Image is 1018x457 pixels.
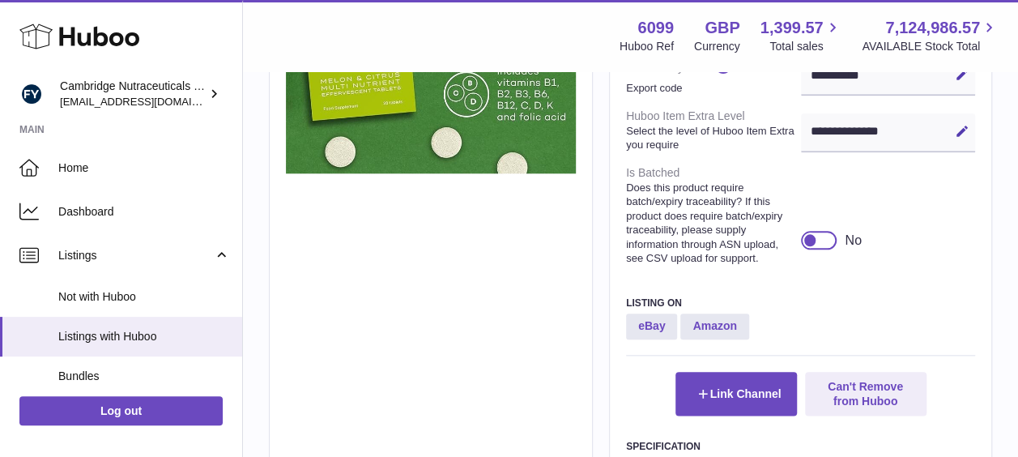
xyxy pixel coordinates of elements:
div: Huboo Ref [620,39,674,54]
button: Can't Remove from Huboo [805,372,926,416]
dt: Huboo Item Extra Level [626,102,801,159]
span: 7,124,986.57 [885,17,980,39]
dt: Commodity Code [626,49,801,102]
h3: Specification [626,440,975,453]
span: Bundles [58,369,230,384]
strong: Amazon [680,314,748,340]
span: Not with Huboo [58,289,230,305]
a: 1,399.57 Total sales [760,17,842,54]
span: [EMAIL_ADDRESS][DOMAIN_NAME] [60,95,238,108]
span: Total sales [769,39,841,54]
strong: Does this product require batch/expiry traceability? If this product does require batch/expiry tr... [626,181,797,266]
button: Link Channel [675,372,797,416]
div: Cambridge Nutraceuticals Ltd [60,79,206,109]
h3: Listing On [626,297,975,310]
dt: Is Batched [626,159,801,272]
strong: Export code [626,81,797,96]
span: Listings with Huboo [58,329,230,344]
strong: eBay [626,314,677,340]
span: Dashboard [58,204,230,220]
strong: GBP [705,17,739,39]
a: 7,124,986.57 AVAILABLE Stock Total [862,17,999,54]
div: No [845,232,861,250]
div: Currency [694,39,740,54]
span: Home [58,160,230,176]
strong: Select the level of Huboo Item Extra you require [626,124,797,152]
strong: 6099 [637,17,674,39]
span: Listings [58,248,213,263]
img: internalAdmin-6099@internal.huboo.com [19,82,44,106]
span: 1,399.57 [760,17,824,39]
a: Log out [19,396,223,425]
span: AVAILABLE Stock Total [862,39,999,54]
